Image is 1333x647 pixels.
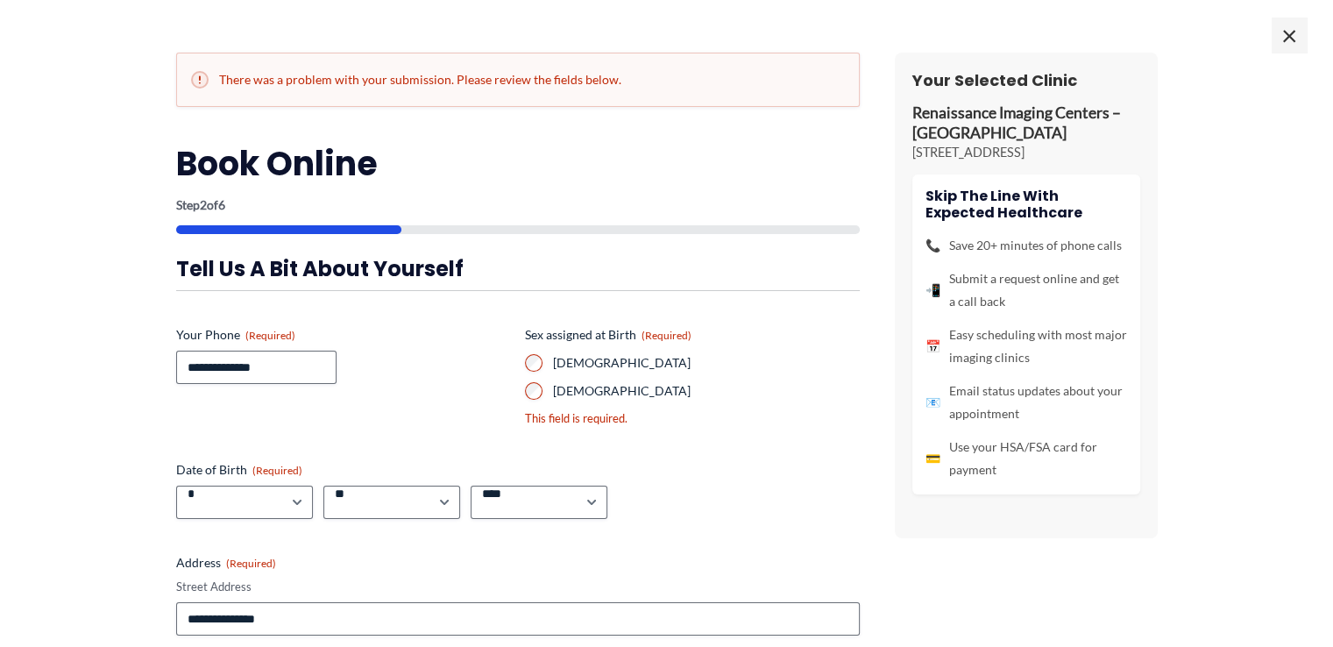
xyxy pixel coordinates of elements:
h3: Your Selected Clinic [912,70,1140,90]
label: [DEMOGRAPHIC_DATA] [553,354,860,372]
span: (Required) [226,557,276,570]
legend: Date of Birth [176,461,302,479]
span: 6 [218,197,225,212]
span: 💳 [925,447,940,470]
span: (Required) [642,329,691,342]
h3: Tell us a bit about yourself [176,255,860,282]
h4: Skip the line with Expected Healthcare [925,188,1127,221]
p: Renaissance Imaging Centers – [GEOGRAPHIC_DATA] [912,103,1140,144]
span: 2 [200,197,207,212]
span: 📲 [925,279,940,302]
li: Use your HSA/FSA card for payment [925,436,1127,481]
h2: Book Online [176,142,860,185]
span: (Required) [245,329,295,342]
label: Your Phone [176,326,511,344]
span: 📅 [925,335,940,358]
p: Step of [176,199,860,211]
legend: Sex assigned at Birth [525,326,691,344]
span: 📞 [925,234,940,257]
span: (Required) [252,464,302,477]
li: Email status updates about your appointment [925,380,1127,425]
legend: Address [176,554,276,572]
li: Save 20+ minutes of phone calls [925,234,1127,257]
li: Easy scheduling with most major imaging clinics [925,323,1127,369]
h2: There was a problem with your submission. Please review the fields below. [191,71,845,89]
label: Street Address [176,579,860,595]
label: [DEMOGRAPHIC_DATA] [553,382,860,400]
span: 📧 [925,391,940,414]
li: Submit a request online and get a call back [925,267,1127,313]
div: This field is required. [525,410,860,427]
span: × [1272,18,1307,53]
p: [STREET_ADDRESS] [912,144,1140,161]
